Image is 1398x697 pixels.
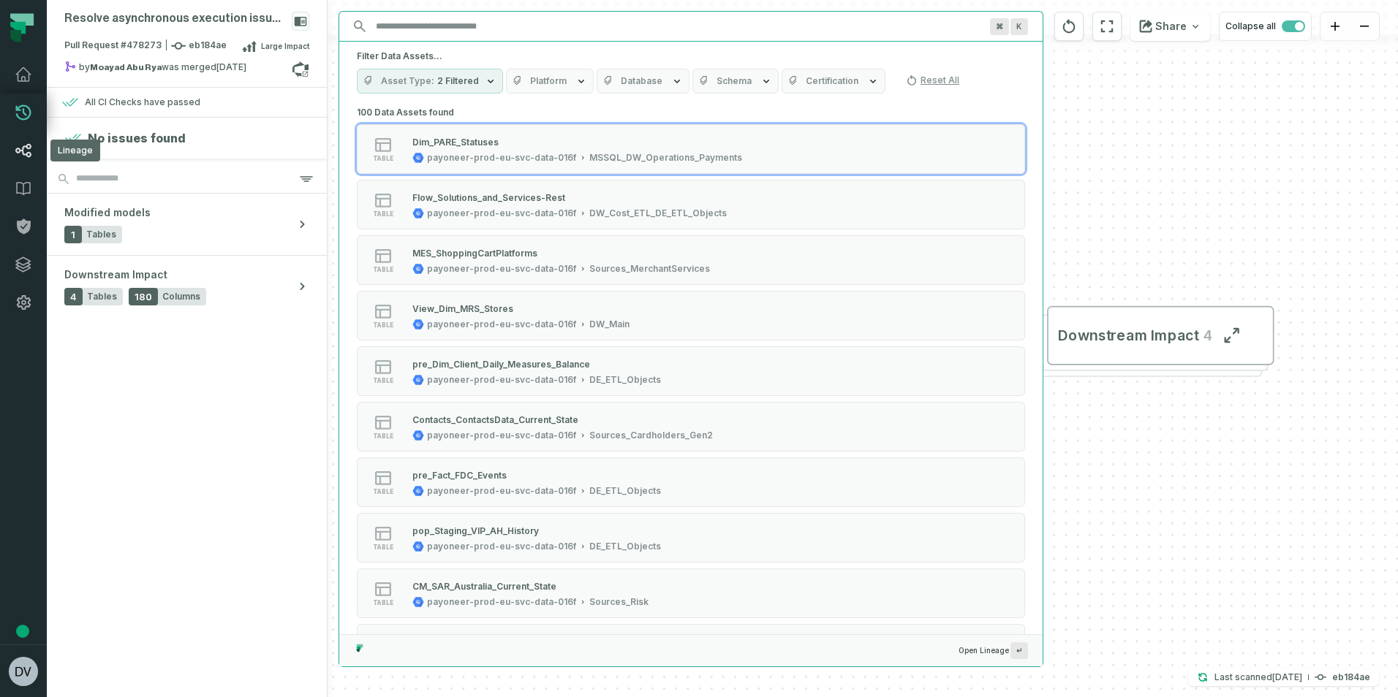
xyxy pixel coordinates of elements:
div: DW_Main [589,319,630,330]
relative-time: Sep 8, 2025, 5:00 PM GMT+3 [1272,671,1302,682]
span: Press ↵ to add a new Data Asset to the graph [1010,642,1028,659]
button: tablepayoneer-prod-eu-svc-data-016fMSSQL_DW_Operations_Payments [357,124,1025,174]
span: Press ⌘ + K to focus the search bar [1010,18,1028,35]
button: Reset All [900,69,965,92]
span: Large Impact [261,40,309,52]
div: payoneer-prod-eu-svc-data-016f [427,207,576,219]
div: MES_ShoppingCartPlatforms [412,248,537,259]
div: DE_ETL_Objects [589,541,661,552]
button: Last scanned[DATE] 5:00:25 PMeb184ae [1188,669,1379,686]
span: table [373,599,393,606]
p: Last scanned [1214,670,1302,685]
div: pre_Dim_Client_Daily_Measures_Balance [412,359,590,370]
span: Certification [806,75,858,87]
div: Sources_MerchantServices [589,263,710,275]
button: tablepayoneer-prod-eu-svc-data-016fSources_Risk [357,568,1025,618]
span: 2 Filtered [437,75,479,87]
button: tablepayoneer-prod-eu-svc-data-016fDW_Cost_ETL_DE_ETL_Objects [357,180,1025,229]
div: View_Dim_MRS_Stores [412,303,513,314]
span: table [373,210,393,218]
button: Certification [782,69,885,94]
button: tablepayoneer-prod-eu-svc-data-016fSources_Cardholders_Gen2 [357,402,1025,452]
span: Tables [87,291,117,302]
a: View on azure_repos [292,61,309,78]
span: Schema [717,75,752,87]
div: payoneer-prod-eu-svc-data-016f [427,596,576,608]
div: payoneer-prod-eu-svc-data-016f [427,319,576,330]
span: 180 [129,288,158,305]
span: Pull Request #478273 eb184ae [64,39,227,53]
div: Tooltip anchor [16,625,29,638]
strong: Moayad Abu Rya (moayadab@payoneer.com) [90,63,162,72]
div: Suggestions [339,102,1043,634]
button: Downstream Impact4 [1047,306,1274,365]
div: by was merged [64,61,292,78]
div: MSSQL_DW_Operations_Payments [589,152,742,164]
div: payoneer-prod-eu-svc-data-016f [427,541,576,552]
div: DE_ETL_Objects [589,485,661,497]
span: table [373,377,393,384]
div: Resolve asynchronous execution issues in 3 flows [64,12,286,26]
span: table [373,266,393,273]
span: table [373,433,393,440]
button: zoom out [1350,12,1379,41]
div: payoneer-prod-eu-svc-data-016f [427,485,576,497]
div: Lineage [50,140,100,161]
span: Modified models [64,205,151,220]
span: Downstream Impact [64,267,167,282]
button: Downstream Impact4Tables180Columns [47,256,327,317]
span: table [373,155,393,162]
div: payoneer-prod-eu-svc-data-016f [427,374,576,386]
button: tablepayoneer-prod-eu-svc-data-016fDE_ETL_Objects [357,346,1025,396]
button: Platform [506,69,594,94]
img: avatar of Dvir [9,657,38,686]
div: Flow_Solutions_and_Services-Rest [412,192,565,203]
div: payoneer-prod-eu-svc-data-016f [427,430,576,441]
div: Sources_Risk [589,596,649,608]
button: zoom in [1320,12,1350,41]
button: Modified models1Tables [47,194,327,255]
div: Contacts_ContactsData_Current_State [412,414,578,425]
button: Share [1130,12,1210,41]
div: DW_Cost_ETL_DE_ETL_Objects [589,207,727,219]
span: Downstream Impact [1058,326,1198,345]
span: Database [621,75,662,87]
button: Asset Type2 Filtered [357,69,503,94]
span: 4 [64,288,83,305]
div: CM_SAR_Australia_Current_State [412,581,556,592]
button: tablepayoneer-prod-eu-svc-data-016fDE_ETL_Objects [357,457,1025,507]
span: Tables [86,229,116,240]
h4: No issues found [88,129,186,147]
button: tablepayoneer-prod-eu-svc-data-016fDE_ETL_Objects [357,513,1025,563]
button: Collapse all [1219,12,1312,41]
div: All CI Checks have passed [85,96,200,108]
button: tablepayoneer-prod-eu-svc-data-016fSources_MerchantServices [357,235,1025,285]
div: pop_Staging_VIP_AH_History [412,525,539,536]
div: pre_Fact_FDC_Events [412,470,507,481]
span: Columns [162,291,200,302]
div: DE_ETL_Objects [589,374,661,386]
span: table [373,544,393,551]
div: payoneer-prod-eu-svc-data-016f [427,152,576,164]
span: Platform [530,75,567,87]
span: 1 [64,226,82,243]
button: tablepayoneer-prod-eu-svc-data-016fSources_Administration_Gen2 [357,624,1025,674]
div: Dim_PARE_Statuses [412,137,499,148]
button: Schema [692,69,779,94]
span: table [373,321,393,329]
h5: Filter Data Assets... [357,50,1025,62]
button: Database [597,69,689,94]
span: 4 [1198,326,1212,345]
div: Sources_Cardholders_Gen2 [589,430,713,441]
span: Press ⌘ + K to focus the search bar [990,18,1009,35]
h4: eb184ae [1332,673,1370,682]
div: payoneer-prod-eu-svc-data-016f [427,263,576,275]
span: Asset Type [381,75,434,87]
button: tablepayoneer-prod-eu-svc-data-016fDW_Main [357,291,1025,340]
span: Open Lineage [959,642,1028,659]
span: table [373,488,393,495]
relative-time: Sep 8, 2025, 4:53 PM GMT+3 [216,61,246,72]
